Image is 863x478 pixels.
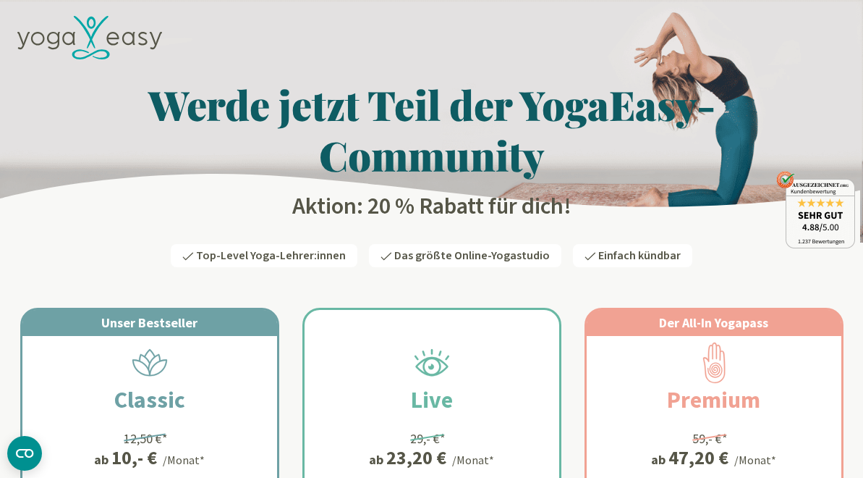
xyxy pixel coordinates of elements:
h1: Werde jetzt Teil der YogaEasy-Community [9,79,855,180]
div: 47,20 € [668,448,728,467]
div: 29,- €* [410,429,446,448]
span: Top-Level Yoga-Lehrer:innen [196,248,346,264]
span: Der All-In Yogapass [659,314,768,331]
h2: Classic [80,382,220,417]
div: /Monat* [734,451,776,469]
h2: Live [376,382,488,417]
span: Einfach kündbar [598,248,681,264]
h2: Aktion: 20 % Rabatt für dich! [9,192,855,221]
div: 12,50 €* [124,429,168,448]
div: 23,20 € [386,448,446,467]
button: CMP-Widget öffnen [7,436,42,471]
div: /Monat* [163,451,205,469]
h2: Premium [632,382,795,417]
span: Unser Bestseller [101,314,197,331]
span: ab [651,450,668,469]
span: Das größte Online-Yogastudio [394,248,550,264]
span: ab [369,450,386,469]
div: 10,- € [111,448,157,467]
div: /Monat* [452,451,494,469]
span: ab [94,450,111,469]
img: ausgezeichnet_badge.png [776,171,855,248]
div: 59,- €* [692,429,728,448]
